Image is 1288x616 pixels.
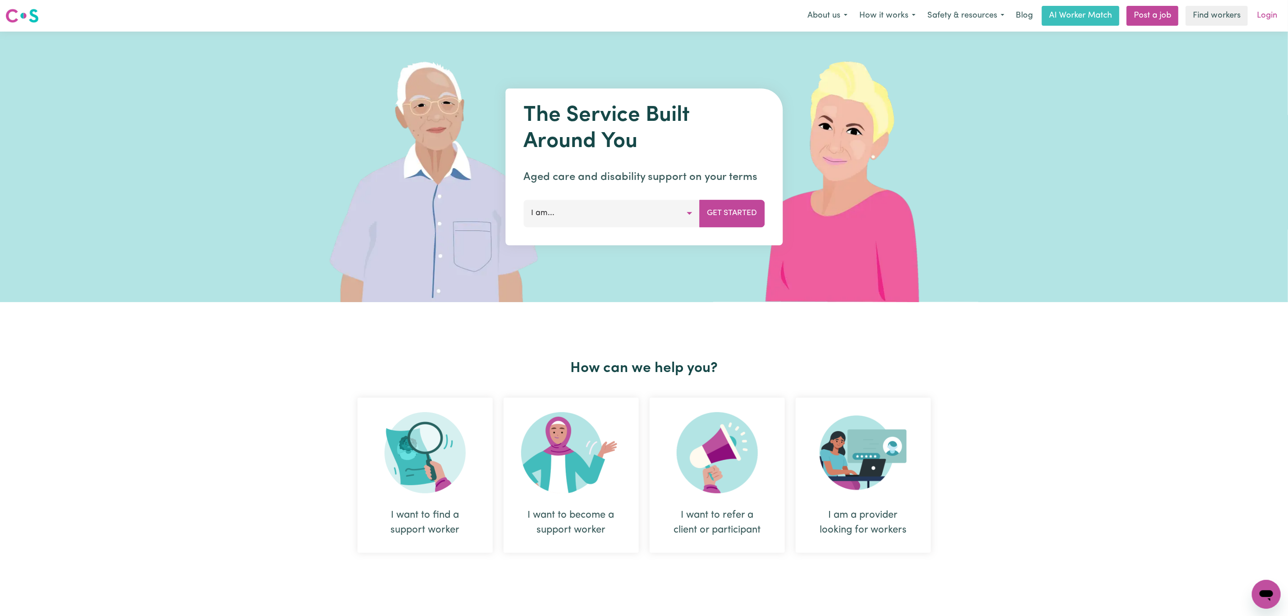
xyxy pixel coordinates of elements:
[521,412,621,493] img: Become Worker
[820,412,907,493] img: Provider
[921,6,1010,25] button: Safety & resources
[1127,6,1178,26] a: Post a job
[1042,6,1119,26] a: AI Worker Match
[671,508,763,538] div: I want to refer a client or participant
[796,398,931,553] div: I am a provider looking for workers
[358,398,493,553] div: I want to find a support worker
[352,360,936,377] h2: How can we help you?
[523,200,700,227] button: I am...
[379,508,471,538] div: I want to find a support worker
[1251,6,1283,26] a: Login
[385,412,466,493] img: Search
[504,398,639,553] div: I want to become a support worker
[1252,580,1281,609] iframe: Button to launch messaging window, conversation in progress
[5,5,39,26] a: Careseekers logo
[1010,6,1038,26] a: Blog
[523,103,765,155] h1: The Service Built Around You
[853,6,921,25] button: How it works
[5,8,39,24] img: Careseekers logo
[650,398,785,553] div: I want to refer a client or participant
[802,6,853,25] button: About us
[699,200,765,227] button: Get Started
[523,169,765,185] p: Aged care and disability support on your terms
[525,508,617,538] div: I want to become a support worker
[1186,6,1248,26] a: Find workers
[677,412,758,493] img: Refer
[817,508,909,538] div: I am a provider looking for workers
